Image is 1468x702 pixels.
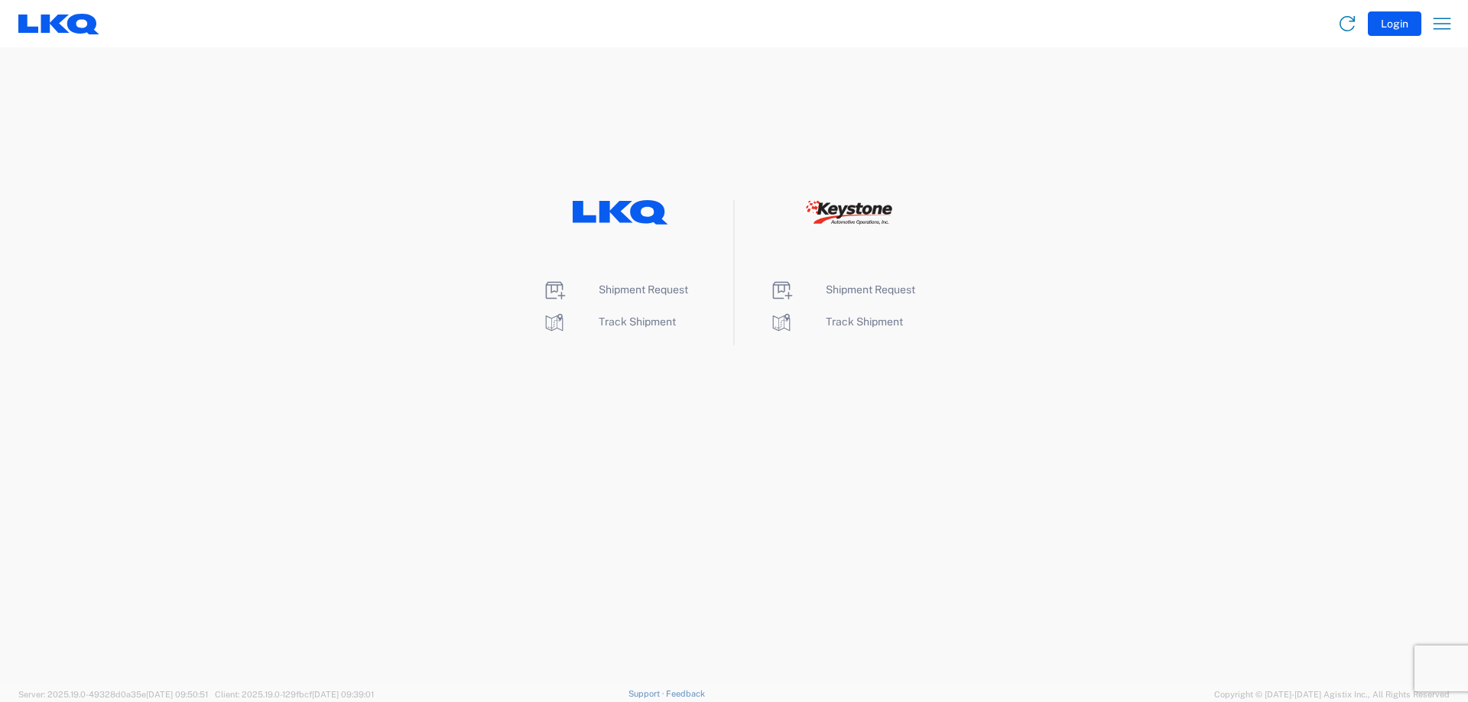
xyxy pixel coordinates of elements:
span: Copyright © [DATE]-[DATE] Agistix Inc., All Rights Reserved [1214,687,1450,701]
span: Server: 2025.19.0-49328d0a35e [18,690,208,699]
span: Shipment Request [826,283,915,296]
a: Support [628,689,667,698]
button: Login [1368,11,1421,36]
a: Track Shipment [542,315,676,328]
span: Track Shipment [599,315,676,328]
span: [DATE] 09:50:51 [146,690,208,699]
span: Client: 2025.19.0-129fbcf [215,690,374,699]
a: Shipment Request [542,283,688,296]
span: Shipment Request [599,283,688,296]
a: Shipment Request [769,283,915,296]
a: Track Shipment [769,315,903,328]
a: Feedback [666,689,705,698]
span: [DATE] 09:39:01 [312,690,374,699]
span: Track Shipment [826,315,903,328]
